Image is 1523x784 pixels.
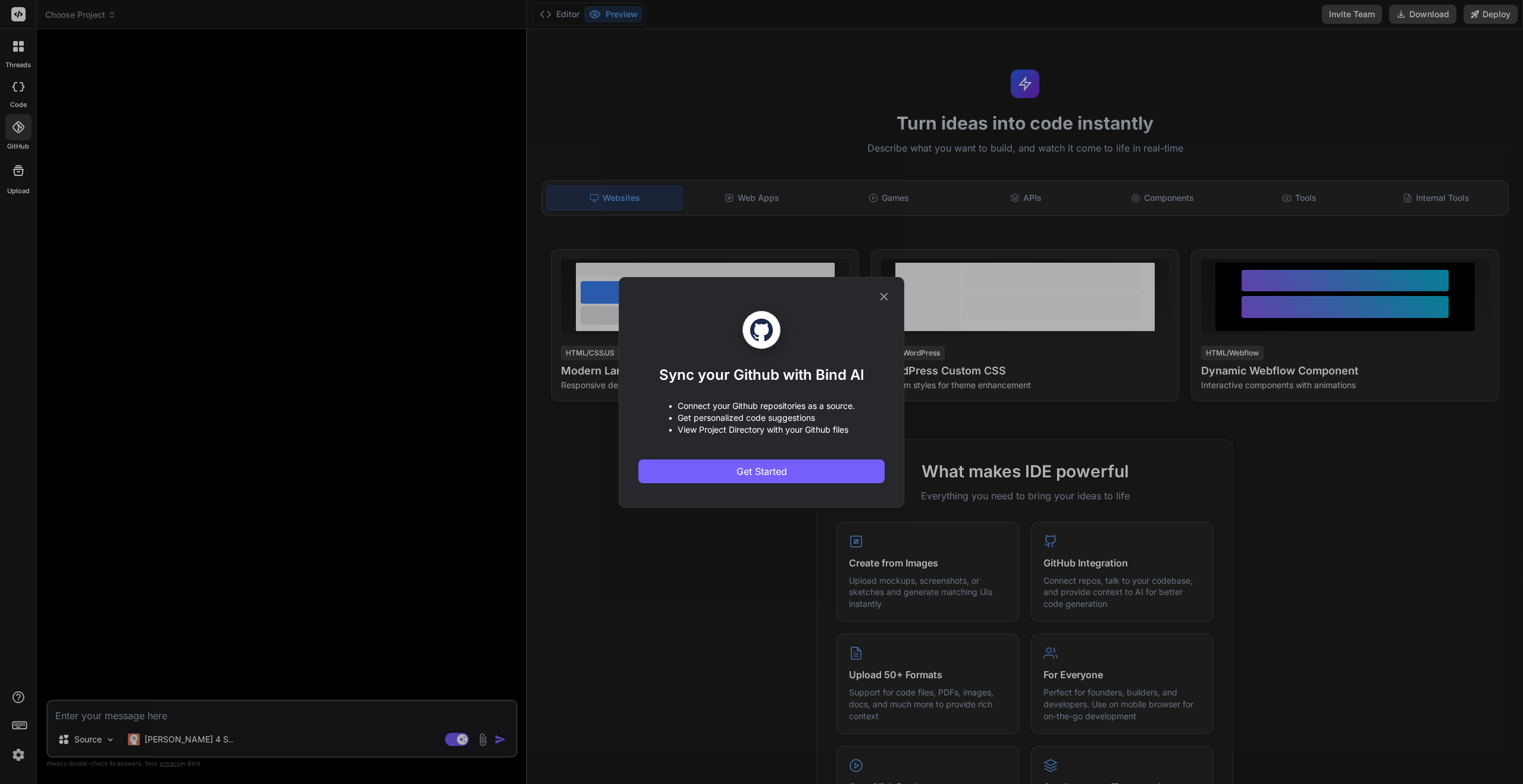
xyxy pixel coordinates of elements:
p: • Connect your Github repositories as a source. [668,400,855,412]
p: • Get personalized code suggestions [668,412,855,424]
h1: Sync your Github with Bind AI [659,366,864,385]
span: Get Started [737,464,787,478]
p: • View Project Directory with your Github files [668,424,855,436]
button: Get Started [638,459,885,483]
